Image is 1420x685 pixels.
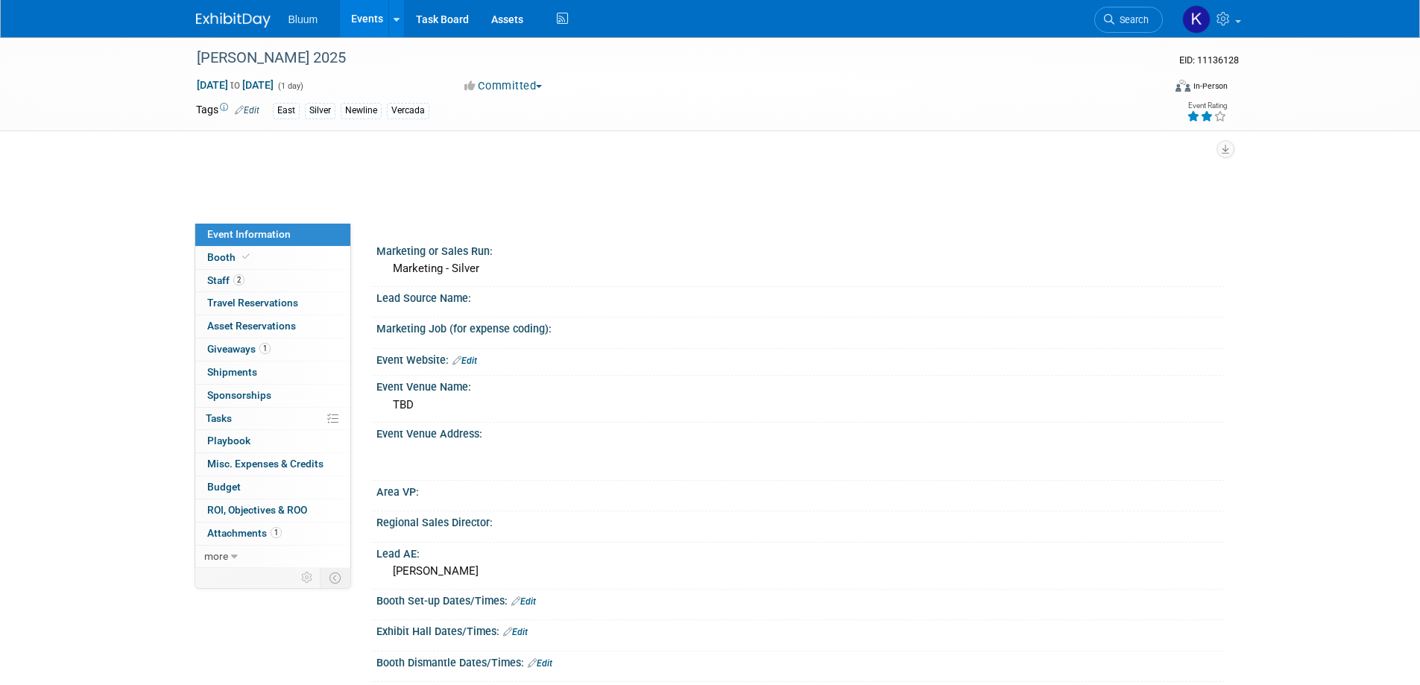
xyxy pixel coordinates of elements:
[195,224,350,246] a: Event Information
[207,343,271,355] span: Giveaways
[376,651,1225,671] div: Booth Dismantle Dates/Times:
[195,408,350,430] a: Tasks
[207,481,241,493] span: Budget
[196,78,274,92] span: [DATE] [DATE]
[376,511,1225,530] div: Regional Sales Director:
[388,257,1214,280] div: Marketing - Silver
[341,103,382,119] div: Newline
[207,504,307,516] span: ROI, Objectives & ROO
[195,270,350,292] a: Staff2
[207,527,282,539] span: Attachments
[1182,5,1211,34] img: Kellie Noller
[195,362,350,384] a: Shipments
[503,627,528,637] a: Edit
[376,376,1225,394] div: Event Venue Name:
[259,343,271,354] span: 1
[459,78,548,94] button: Committed
[207,458,324,470] span: Misc. Expenses & Credits
[528,658,552,669] a: Edit
[207,320,296,332] span: Asset Reservations
[196,13,271,28] img: ExhibitDay
[207,251,253,263] span: Booth
[388,394,1214,417] div: TBD
[1187,102,1227,110] div: Event Rating
[195,315,350,338] a: Asset Reservations
[207,389,271,401] span: Sponsorships
[195,453,350,476] a: Misc. Expenses & Credits
[192,45,1140,72] div: [PERSON_NAME] 2025
[195,338,350,361] a: Giveaways1
[195,247,350,269] a: Booth
[1114,14,1149,25] span: Search
[376,620,1225,640] div: Exhibit Hall Dates/Times:
[273,103,300,119] div: East
[195,430,350,452] a: Playbook
[288,13,318,25] span: Bluum
[207,435,250,446] span: Playbook
[376,543,1225,561] div: Lead AE:
[387,103,429,119] div: Vercada
[207,366,257,378] span: Shipments
[1075,78,1228,100] div: Event Format
[233,274,244,285] span: 2
[195,385,350,407] a: Sponsorships
[195,292,350,315] a: Travel Reservations
[376,423,1225,441] div: Event Venue Address:
[195,523,350,545] a: Attachments1
[294,568,321,587] td: Personalize Event Tab Strip
[228,79,242,91] span: to
[1179,54,1239,66] span: Event ID: 11136128
[195,499,350,522] a: ROI, Objectives & ROO
[207,228,291,240] span: Event Information
[320,568,350,587] td: Toggle Event Tabs
[511,596,536,607] a: Edit
[1094,7,1163,33] a: Search
[196,102,259,119] td: Tags
[376,240,1225,259] div: Marketing or Sales Run:
[271,527,282,538] span: 1
[1176,80,1190,92] img: Format-Inperson.png
[1193,81,1228,92] div: In-Person
[277,81,303,91] span: (1 day)
[376,481,1225,499] div: Area VP:
[235,105,259,116] a: Edit
[376,349,1225,368] div: Event Website:
[376,590,1225,609] div: Booth Set-up Dates/Times:
[204,550,228,562] span: more
[376,287,1225,306] div: Lead Source Name:
[452,356,477,366] a: Edit
[207,274,244,286] span: Staff
[195,546,350,568] a: more
[388,560,1214,583] div: [PERSON_NAME]
[207,297,298,309] span: Travel Reservations
[305,103,335,119] div: Silver
[206,412,232,424] span: Tasks
[195,476,350,499] a: Budget
[242,253,250,261] i: Booth reservation complete
[376,318,1225,336] div: Marketing Job (for expense coding):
